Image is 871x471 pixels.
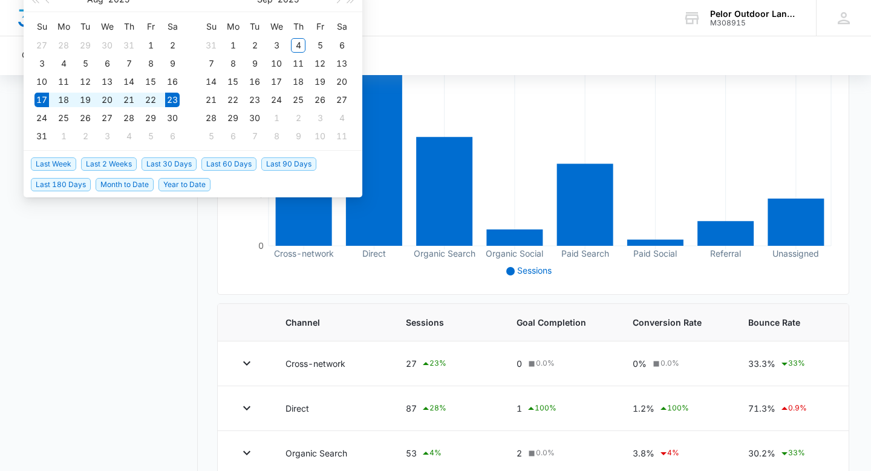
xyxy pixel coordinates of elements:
div: 31 [34,129,49,143]
div: 9 [291,129,305,143]
div: account id [710,19,798,27]
td: 2025-08-03 [31,54,53,73]
td: 2025-09-08 [222,54,244,73]
button: Toggle Row Expanded [237,398,256,418]
div: 3 [269,38,284,53]
th: Th [118,17,140,36]
td: 2025-08-13 [96,73,118,91]
td: 2025-09-07 [200,54,222,73]
button: Toggle Row Expanded [237,354,256,373]
tspan: Direct [362,248,386,259]
span: Last 60 Days [201,157,256,171]
div: 6 [165,129,180,143]
td: 2025-09-22 [222,91,244,109]
td: 2025-09-13 [331,54,353,73]
td: 2025-09-17 [266,73,287,91]
div: 5 [313,38,327,53]
div: 30 [165,111,180,125]
div: 2 [78,129,93,143]
div: 19 [78,93,93,107]
div: 3 [100,129,114,143]
td: 2025-09-06 [161,127,183,145]
div: 13 [334,56,349,71]
td: 2025-09-05 [309,36,331,54]
td: 2025-10-08 [266,127,287,145]
td: 2025-08-22 [140,91,161,109]
td: 2025-10-03 [309,109,331,127]
div: 33.3% [748,357,829,371]
div: 22 [226,93,240,107]
div: 17 [269,74,284,89]
td: 2025-08-16 [161,73,183,91]
span: Last Week [31,157,76,171]
th: Fr [309,17,331,36]
div: 28 [56,38,71,53]
div: 12 [313,56,327,71]
td: 2025-08-25 [53,109,74,127]
span: Bounce Rate [748,316,829,329]
tspan: Paid Search [561,248,609,259]
td: 2025-08-29 [140,109,161,127]
td: 2025-08-30 [161,109,183,127]
td: 2025-09-02 [244,36,266,54]
div: 23 [165,93,180,107]
td: 2025-08-20 [96,91,118,109]
td: 2025-09-27 [331,91,353,109]
td: 2025-08-31 [31,127,53,145]
div: 13 [100,74,114,89]
td: 2025-08-04 [53,54,74,73]
tspan: 0 [258,240,264,251]
tspan: Paid Social [633,248,677,259]
span: Last 30 Days [142,157,197,171]
td: 2025-09-05 [140,127,161,145]
div: 22 [143,93,158,107]
div: 0 [517,357,604,370]
div: 20 [100,93,114,107]
div: 21 [204,93,218,107]
div: 23 [247,93,262,107]
td: 2025-09-10 [266,54,287,73]
td: 2025-10-02 [287,109,309,127]
span: Sessions [517,265,552,275]
td: 2025-09-12 [309,54,331,73]
td: 2025-08-08 [140,54,161,73]
div: 7 [122,56,136,71]
td: 2025-10-11 [331,127,353,145]
div: 31 [204,38,218,53]
div: 0.0 % [526,358,555,369]
th: Th [287,17,309,36]
td: 2025-09-06 [331,36,353,54]
div: 5 [204,129,218,143]
div: 14 [204,74,218,89]
div: 19 [313,74,327,89]
td: 2025-10-10 [309,127,331,145]
div: 6 [100,56,114,71]
div: 6 [334,38,349,53]
td: 2025-08-31 [200,36,222,54]
div: 27 [334,93,349,107]
div: 11 [334,129,349,143]
td: 2025-10-09 [287,127,309,145]
div: 17 [34,93,49,107]
div: 24 [269,93,284,107]
tspan: Organic Social [486,248,543,259]
div: 28 [122,111,136,125]
td: Cross-network [271,341,391,386]
div: 33 % [780,446,805,461]
td: 2025-07-28 [53,36,74,54]
span: Last 180 Days [31,178,91,191]
th: We [96,17,118,36]
td: 2025-08-07 [118,54,140,73]
td: 2025-09-20 [331,73,353,91]
div: 27 [34,38,49,53]
div: 26 [313,93,327,107]
th: Sa [161,17,183,36]
td: 2025-07-31 [118,36,140,54]
div: 3.8% [633,446,720,461]
td: 2025-08-09 [161,54,183,73]
div: 1.2% [633,401,720,416]
span: Conversion Rate [633,316,720,329]
div: 10 [34,74,49,89]
span: Last 2 Weeks [81,157,137,171]
div: 16 [165,74,180,89]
